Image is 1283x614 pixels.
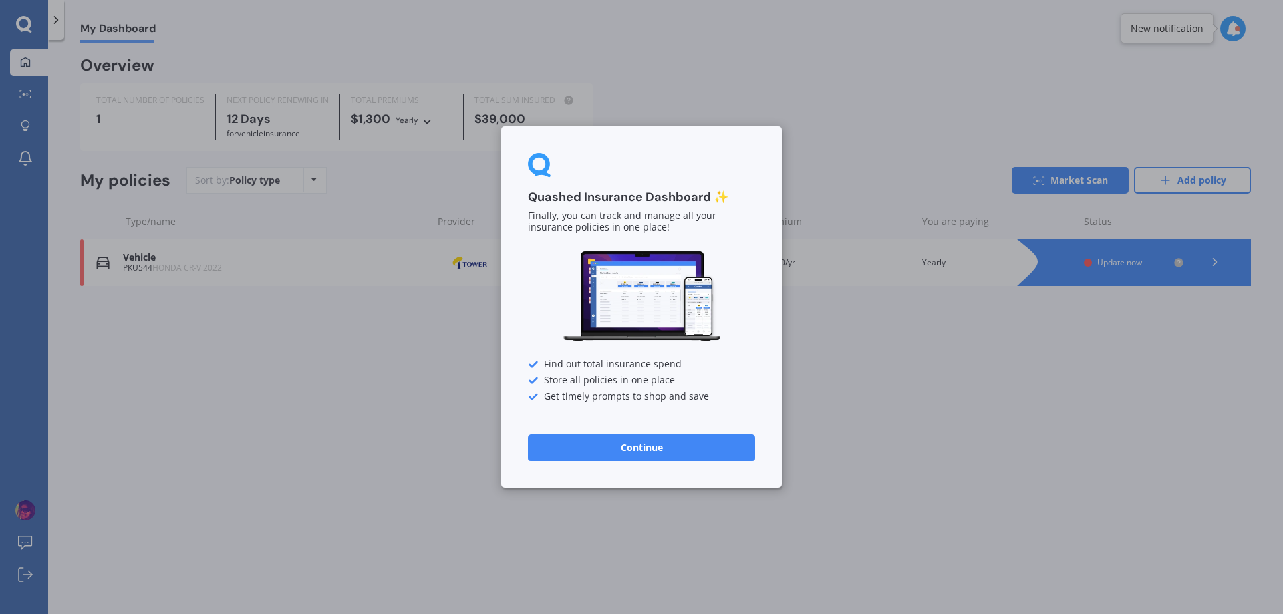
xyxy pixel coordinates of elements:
[561,249,722,343] img: Dashboard
[528,392,755,402] div: Get timely prompts to shop and save
[528,190,755,205] h3: Quashed Insurance Dashboard ✨
[528,359,755,370] div: Find out total insurance spend
[528,375,755,386] div: Store all policies in one place
[528,211,755,234] p: Finally, you can track and manage all your insurance policies in one place!
[528,434,755,461] button: Continue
